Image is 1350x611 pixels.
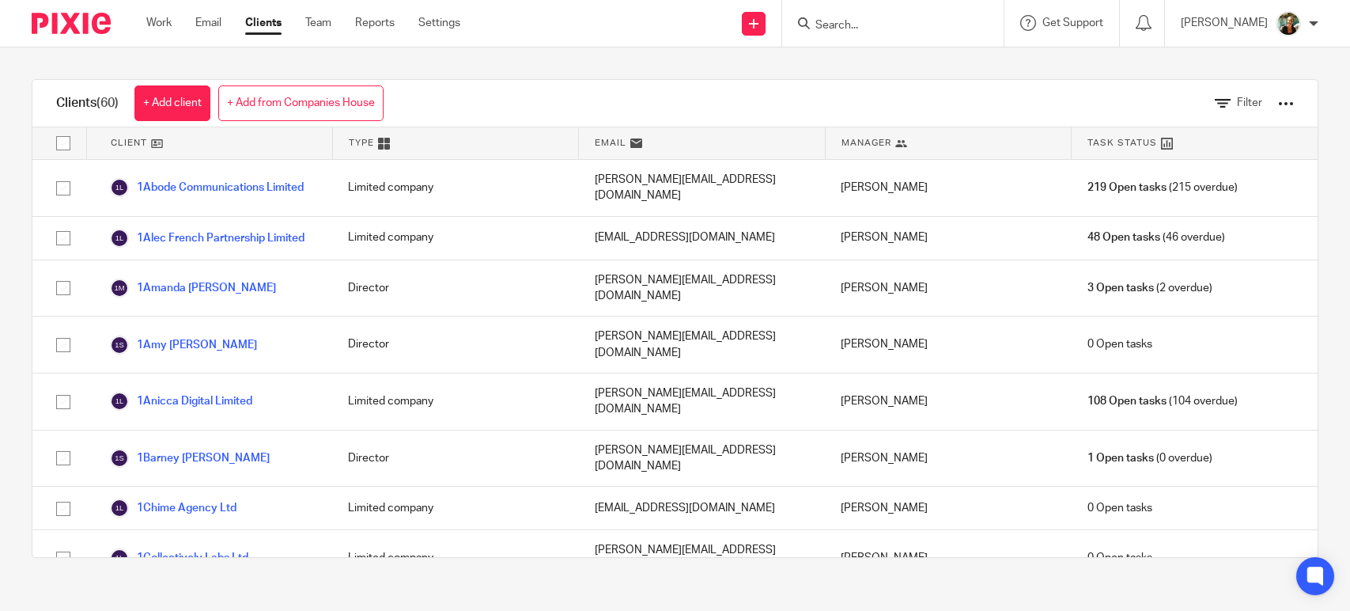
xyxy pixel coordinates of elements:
[1087,450,1154,466] span: 1 Open tasks
[332,431,578,487] div: Director
[110,279,276,298] a: 1Amanda [PERSON_NAME]
[305,15,331,31] a: Team
[110,392,252,411] a: 1Anicca Digital Limited
[1087,136,1157,150] span: Task Status
[1087,230,1160,245] span: 48 Open tasks
[332,160,578,216] div: Limited company
[110,279,129,298] img: svg%3E
[1087,230,1225,245] span: (46 overdue)
[825,260,1071,317] div: [PERSON_NAME]
[1087,393,1238,409] span: (104 overdue)
[825,431,1071,487] div: [PERSON_NAME]
[110,392,129,411] img: svg%3E
[814,19,956,33] input: Search
[1087,393,1167,409] span: 108 Open tasks
[218,85,384,121] a: + Add from Companies House
[579,160,825,216] div: [PERSON_NAME][EMAIL_ADDRESS][DOMAIN_NAME]
[841,136,891,150] span: Manager
[110,449,270,468] a: 1Barney [PERSON_NAME]
[1237,97,1262,108] span: Filter
[1276,11,1301,36] img: Photo2.jpg
[332,530,578,586] div: Limited company
[245,15,282,31] a: Clients
[110,178,129,197] img: svg%3E
[579,431,825,487] div: [PERSON_NAME][EMAIL_ADDRESS][DOMAIN_NAME]
[579,487,825,529] div: [EMAIL_ADDRESS][DOMAIN_NAME]
[110,499,236,518] a: 1Chime Agency Ltd
[332,374,578,430] div: Limited company
[110,499,129,518] img: svg%3E
[1087,180,1238,195] span: (215 overdue)
[1087,280,1212,296] span: (2 overdue)
[825,217,1071,260] div: [PERSON_NAME]
[825,317,1071,373] div: [PERSON_NAME]
[110,449,129,468] img: svg%3E
[146,15,172,31] a: Work
[579,317,825,373] div: [PERSON_NAME][EMAIL_ADDRESS][DOMAIN_NAME]
[418,15,460,31] a: Settings
[1087,336,1152,352] span: 0 Open tasks
[579,260,825,317] div: [PERSON_NAME][EMAIL_ADDRESS][DOMAIN_NAME]
[110,336,129,355] img: svg%3E
[134,85,210,121] a: + Add client
[332,217,578,260] div: Limited company
[1181,15,1268,31] p: [PERSON_NAME]
[332,317,578,373] div: Director
[110,548,129,567] img: svg%3E
[32,13,111,34] img: Pixie
[1042,17,1103,28] span: Get Support
[579,374,825,430] div: [PERSON_NAME][EMAIL_ADDRESS][DOMAIN_NAME]
[1087,500,1152,516] span: 0 Open tasks
[110,336,257,355] a: 1Amy [PERSON_NAME]
[1087,280,1154,296] span: 3 Open tasks
[48,128,78,158] input: Select all
[825,374,1071,430] div: [PERSON_NAME]
[595,136,626,150] span: Email
[96,97,119,109] span: (60)
[355,15,395,31] a: Reports
[195,15,221,31] a: Email
[349,136,374,150] span: Type
[1087,180,1167,195] span: 219 Open tasks
[332,487,578,529] div: Limited company
[825,160,1071,216] div: [PERSON_NAME]
[1087,550,1152,566] span: 0 Open tasks
[332,260,578,317] div: Director
[110,548,248,567] a: 1Collectively Labs Ltd
[111,136,147,150] span: Client
[579,217,825,260] div: [EMAIL_ADDRESS][DOMAIN_NAME]
[825,530,1071,586] div: [PERSON_NAME]
[110,178,304,197] a: 1Abode Communications Limited
[825,487,1071,529] div: [PERSON_NAME]
[110,229,304,248] a: 1Alec French Partnership Limited
[579,530,825,586] div: [PERSON_NAME][EMAIL_ADDRESS][DOMAIN_NAME]
[110,229,129,248] img: svg%3E
[56,95,119,112] h1: Clients
[1087,450,1212,466] span: (0 overdue)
